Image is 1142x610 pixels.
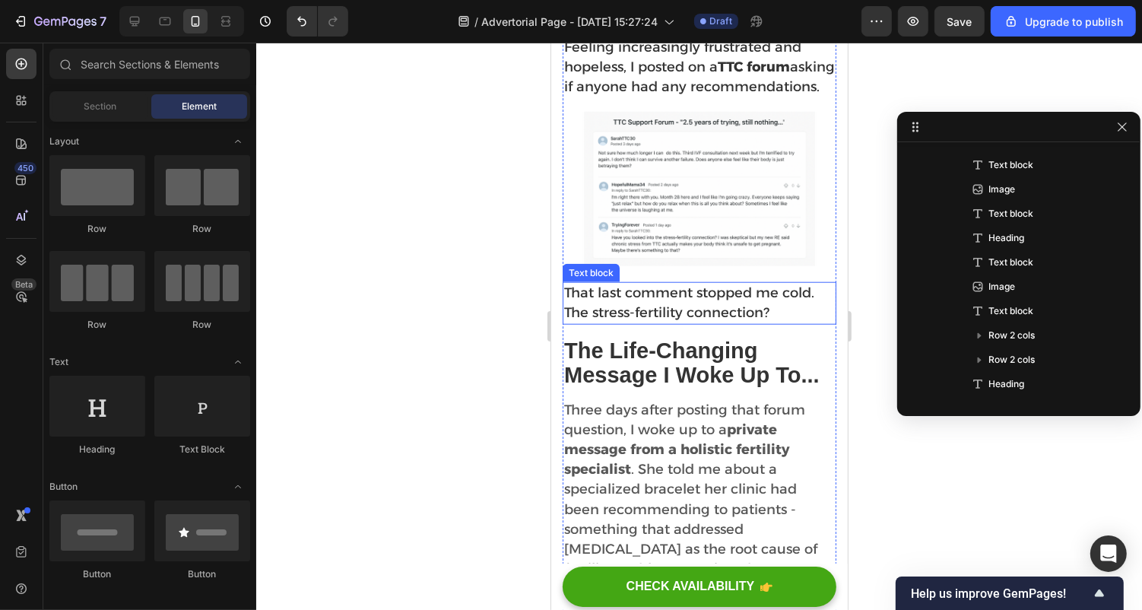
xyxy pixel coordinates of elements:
button: CHECK AVAILABILITY [11,524,285,564]
span: Advertorial Page - [DATE] 15:27:24 [481,14,658,30]
span: Image [988,182,1015,197]
span: Help us improve GemPages! [911,586,1090,601]
p: 7 [100,12,106,30]
div: Open Intercom Messenger [1090,535,1127,572]
span: Toggle open [226,475,250,499]
button: 7 [6,6,113,37]
div: 450 [14,162,36,174]
span: Layout [49,135,79,148]
button: Save [934,6,985,37]
div: Heading [49,443,145,456]
span: Text block [988,303,1033,319]
span: Button [49,480,78,494]
iframe: Design area [551,43,848,610]
strong: TTC forum [167,16,239,33]
div: Rich Text Editor. Editing area: main [11,240,285,282]
strong: private message from a holistic fertility specialist [13,379,239,435]
span: Image [988,279,1015,294]
div: Upgrade to publish [1004,14,1123,30]
span: Heading [988,376,1024,392]
strong: The Life-Changing Message I Woke Up To... [13,296,268,345]
div: Text Block [154,443,250,456]
span: Section [84,100,117,113]
div: Row [154,318,250,332]
div: CHECK AVAILABILITY [75,536,204,552]
span: / [474,14,478,30]
div: Beta [11,278,36,291]
button: Show survey - Help us improve GemPages! [911,584,1109,602]
div: Text block [14,224,65,237]
span: Text [49,355,68,369]
span: Row 2 cols [988,352,1035,367]
span: Heading [988,230,1024,246]
span: Toggle open [226,129,250,154]
div: Undo/Redo [287,6,348,37]
span: Draft [709,14,732,28]
div: Row [49,222,145,236]
div: Button [49,567,145,581]
span: Save [947,15,972,28]
span: Toggle open [226,350,250,374]
span: Text block [988,206,1033,221]
div: Row [49,318,145,332]
span: Three days after posting that forum question, I woke up to a . She told me about a specialized br... [13,359,266,555]
span: Row 2 cols [988,328,1035,343]
span: Element [182,100,217,113]
input: Search Sections & Elements [49,49,250,79]
span: Text block [988,255,1033,270]
img: Alt Image [11,69,285,224]
div: Button [154,567,250,581]
div: Row [154,222,250,236]
span: That last comment stopped me cold. The stress-fertility connection? [13,242,263,278]
span: Text block [988,157,1033,173]
button: Upgrade to publish [991,6,1136,37]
